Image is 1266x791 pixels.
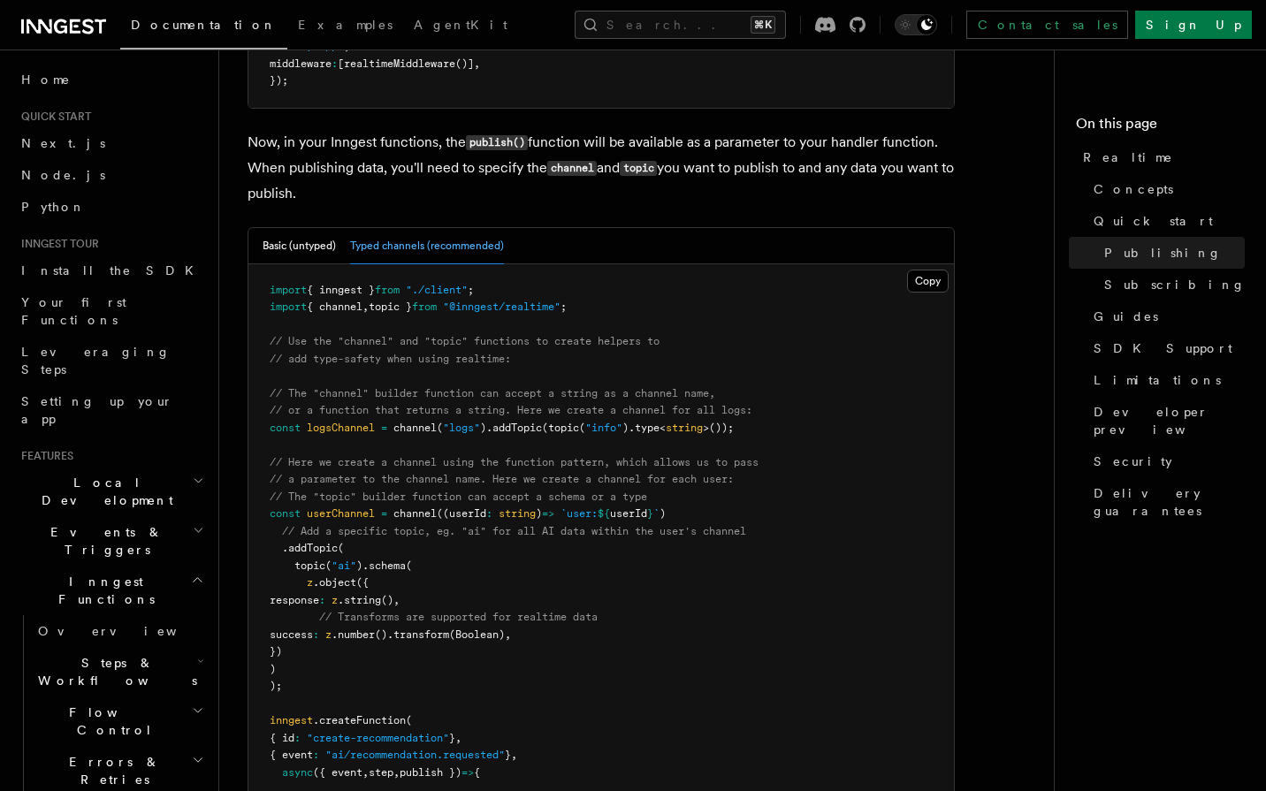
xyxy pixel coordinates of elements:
code: publish() [466,135,528,150]
a: Home [14,64,208,95]
span: , [474,57,480,70]
span: ; [561,300,567,313]
span: "create-recommendation" [307,732,449,744]
span: .number [332,628,375,641]
span: < [660,422,666,434]
span: Leveraging Steps [21,345,171,376]
a: Next.js [14,127,208,159]
span: "logs" [443,422,480,434]
a: AgentKit [403,5,518,48]
span: channel [393,507,437,520]
span: ; [468,284,474,296]
span: "ai/recommendation.requested" [325,749,505,761]
button: Local Development [14,467,208,516]
a: Concepts [1087,173,1245,205]
button: Toggle dark mode [895,14,937,35]
span: "./client" [406,284,468,296]
span: topic } [369,300,412,313]
span: ) [622,422,629,434]
span: Next.js [21,136,105,150]
span: = [381,422,387,434]
span: ${ [598,507,610,520]
span: }); [270,74,288,87]
span: Errors & Retries [31,753,192,788]
span: // Use the "channel" and "topic" functions to create helpers to [270,335,660,347]
span: step [369,766,393,779]
p: Now, in your Inngest functions, the function will be available as a parameter to your handler fun... [248,130,955,206]
span: , [511,749,517,761]
span: { channel [307,300,362,313]
span: Install the SDK [21,263,204,278]
span: Steps & Workflows [31,654,197,689]
span: ()] [455,57,474,70]
span: string [666,422,703,434]
span: ); [270,680,282,692]
span: ((userId [437,507,486,520]
a: Install the SDK [14,255,208,286]
span: const [270,507,301,520]
span: .transform [387,628,449,641]
span: = [381,507,387,520]
span: import [270,300,307,313]
span: ({ [356,576,369,589]
span: }) [270,645,282,658]
span: ) [660,507,666,520]
span: z [325,628,332,641]
span: [ [338,57,344,70]
a: Leveraging Steps [14,336,208,385]
a: Subscribing [1097,269,1245,300]
code: topic [620,161,657,176]
span: => [542,507,554,520]
a: Your first Functions [14,286,208,336]
span: z [307,576,313,589]
span: Quick start [14,110,91,124]
span: Events & Triggers [14,523,193,559]
span: Limitations [1094,371,1221,389]
span: : [486,507,492,520]
span: Concepts [1094,180,1173,198]
span: Inngest Functions [14,573,191,608]
span: realtimeMiddleware [344,57,455,70]
span: Subscribing [1104,276,1246,293]
a: Limitations [1087,364,1245,396]
button: Inngest Functions [14,566,208,615]
span: , [362,766,369,779]
span: // The "channel" builder function can accept a string as a channel name, [270,387,715,399]
span: Home [21,71,71,88]
span: { event [270,749,313,761]
button: Steps & Workflows [31,647,208,696]
span: { [474,766,480,779]
span: ) [536,507,542,520]
span: (Boolean) [449,628,505,641]
span: "ai" [332,559,356,572]
span: // a parameter to the channel name. Here we create a channel for each user: [270,473,734,485]
span: ) [270,663,276,675]
span: Features [14,449,73,463]
span: from [375,284,400,296]
a: Guides [1087,300,1245,332]
span: : [313,749,319,761]
button: Typed channels (recommended) [350,228,504,264]
button: Copy [907,270,949,293]
code: channel [547,161,597,176]
span: // Add a specific topic, eg. "ai" for all AI data within the user's channel [282,525,746,537]
span: ( [338,542,344,554]
span: ) [480,422,486,434]
a: Python [14,191,208,223]
span: middleware [270,57,332,70]
a: Realtime [1076,141,1245,173]
span: .object [313,576,356,589]
a: Quick start [1087,205,1245,237]
span: userChannel [307,507,375,520]
span: Delivery guarantees [1094,484,1245,520]
span: // add type-safety when using realtime: [270,353,511,365]
span: `user: [561,507,598,520]
span: } [647,507,653,520]
span: Documentation [131,18,277,32]
span: // Here we create a channel using the function pattern, which allows us to pass [270,456,759,468]
span: response [270,594,319,606]
span: ( [406,559,412,572]
span: inngest [270,714,313,726]
span: .string [338,594,381,606]
span: : [294,732,301,744]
